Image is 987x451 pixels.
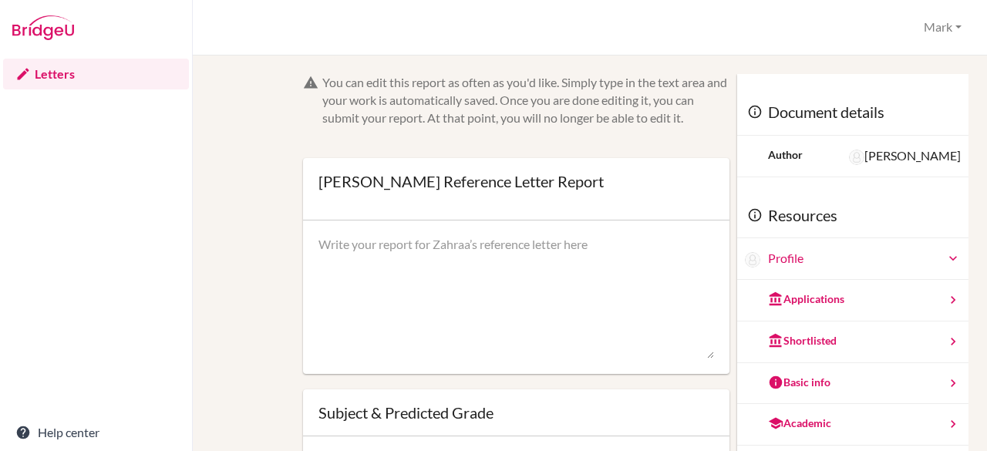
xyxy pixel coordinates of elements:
[849,150,864,165] img: Jessica Solomon
[737,280,968,321] a: Applications
[768,416,831,431] div: Academic
[745,252,760,268] img: Zahraa Alsaffar
[12,15,74,40] img: Bridge-U
[768,250,961,268] a: Profile
[318,173,604,189] div: [PERSON_NAME] Reference Letter Report
[318,405,715,420] div: Subject & Predicted Grade
[768,333,837,348] div: Shortlisted
[768,375,830,390] div: Basic info
[3,59,189,89] a: Letters
[737,404,968,446] a: Academic
[322,74,730,127] div: You can edit this report as often as you'd like. Simply type in the text area and your work is au...
[737,89,968,136] div: Document details
[849,147,961,165] div: [PERSON_NAME]
[768,291,844,307] div: Applications
[737,193,968,239] div: Resources
[768,147,803,163] div: Author
[737,363,968,405] a: Basic info
[737,321,968,363] a: Shortlisted
[917,13,968,42] button: Mark
[3,417,189,448] a: Help center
